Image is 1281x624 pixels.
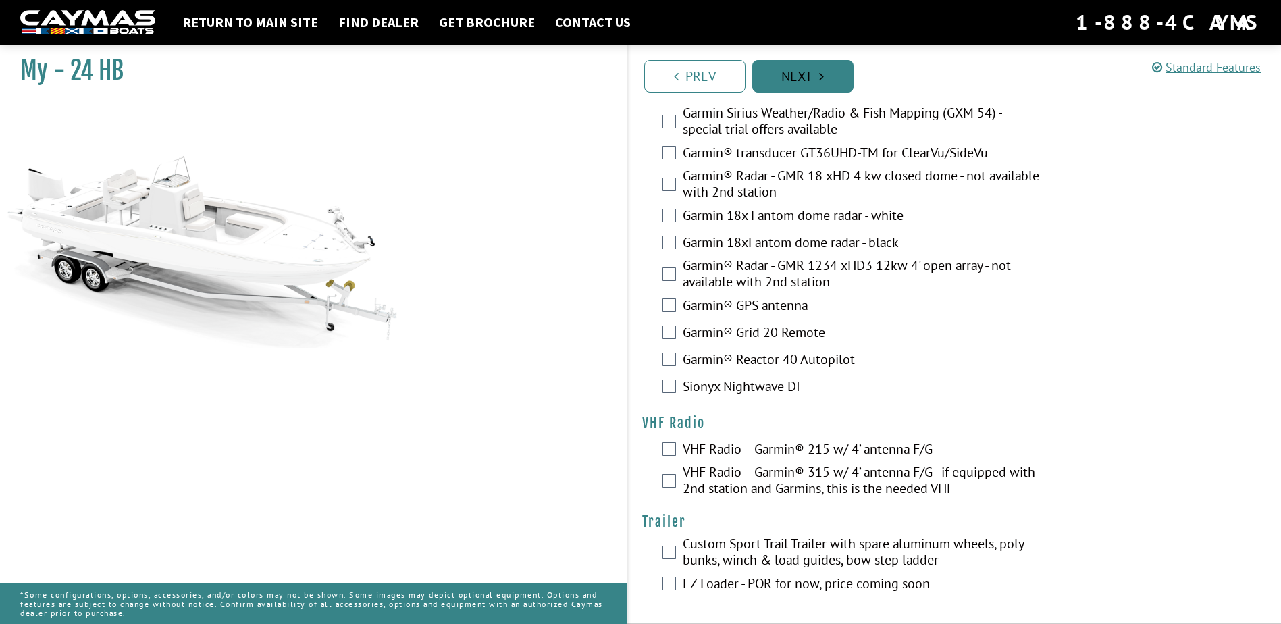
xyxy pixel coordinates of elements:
label: Garmin® GPS antenna [683,297,1042,317]
label: Custom Sport Trail Trailer with spare aluminum wheels, poly bunks, winch & load guides, bow step ... [683,536,1042,571]
h4: VHF Radio [642,415,1268,432]
label: VHF Radio – Garmin® 315 w/ 4’ antenna F/G - if equipped with 2nd station and Garmins, this is the... [683,464,1042,500]
label: Garmin® Radar - GMR 18 xHD 4 kw closed dome - not available with 2nd station [683,167,1042,203]
label: Garmin 18xFantom dome radar - black [683,234,1042,254]
a: Prev [644,60,746,93]
a: Return to main site [176,14,325,31]
img: white-logo-c9c8dbefe5ff5ceceb0f0178aa75bf4bb51f6bca0971e226c86eb53dfe498488.png [20,10,155,35]
label: Sionyx Nightwave DI [683,378,1042,398]
h4: Trailer [642,513,1268,530]
p: *Some configurations, options, accessories, and/or colors may not be shown. Some images may depic... [20,583,607,624]
label: Garmin 18x Fantom dome radar - white [683,207,1042,227]
label: Garmin® Radar - GMR 1234 xHD3 12kw 4' open array - not available with 2nd station [683,257,1042,293]
a: Next [752,60,854,93]
label: VHF Radio – Garmin® 215 w/ 4’ antenna F/G [683,441,1042,461]
a: Standard Features [1152,59,1261,75]
div: 1-888-4CAYMAS [1076,7,1261,37]
label: Garmin® Grid 20 Remote [683,324,1042,344]
label: Garmin Sirius Weather/Radio & Fish Mapping (GXM 54) - special trial offers available [683,105,1042,140]
label: EZ Loader - POR for now, price coming soon [683,575,1042,595]
label: Garmin® transducer GT36UHD-TM for ClearVu/SideVu [683,145,1042,164]
h1: My - 24 HB [20,55,594,86]
a: Contact Us [548,14,637,31]
a: Find Dealer [332,14,425,31]
label: Garmin® Reactor 40 Autopilot [683,351,1042,371]
a: Get Brochure [432,14,542,31]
